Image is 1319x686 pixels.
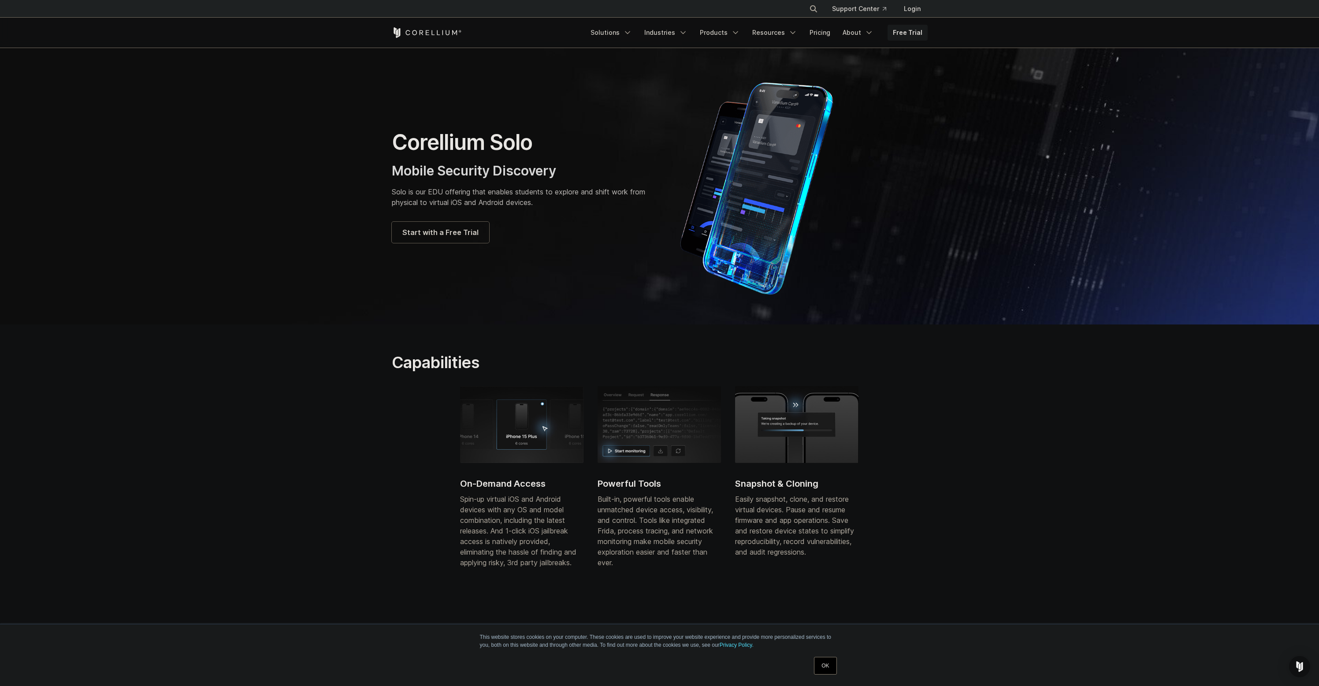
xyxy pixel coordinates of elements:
h2: Capabilities [392,353,743,372]
img: Process of taking snapshot and creating a backup of the iPhone virtual device. [735,386,858,463]
img: Corellium Solo for mobile app security solutions [669,76,858,296]
div: Navigation Menu [799,1,928,17]
a: Login [897,1,928,17]
p: Built-in, powerful tools enable unmatched device access, visibility, and control. Tools like inte... [598,494,721,568]
img: iPhone 17 Plus; 6 cores [460,386,583,463]
a: Corellium Home [392,27,462,38]
a: Resources [747,25,803,41]
p: This website stores cookies on your computer. These cookies are used to improve your website expe... [480,633,840,649]
span: Start with a Free Trial [402,227,479,238]
a: Support Center [825,1,893,17]
p: Solo is our EDU offering that enables students to explore and shift work from physical to virtual... [392,186,651,208]
h1: Corellium Solo [392,129,651,156]
h2: Powerful Tools [598,477,721,490]
img: Powerful Tools enabling unmatched device access, visibility, and control [598,386,721,463]
span: Mobile Security Discovery [392,163,556,179]
a: Solutions [585,25,637,41]
a: Free Trial [888,25,928,41]
a: OK [814,657,836,675]
a: Pricing [804,25,836,41]
p: Easily snapshot, clone, and restore virtual devices. Pause and resume firmware and app operations... [735,494,858,557]
a: Products [695,25,745,41]
a: About [837,25,879,41]
a: Start with a Free Trial [392,222,489,243]
div: Navigation Menu [585,25,928,41]
h2: Snapshot & Cloning [735,477,858,490]
button: Search [806,1,821,17]
h2: On-Demand Access [460,477,583,490]
a: Privacy Policy. [720,642,754,648]
a: Industries [639,25,693,41]
div: Open Intercom Messenger [1289,656,1310,677]
p: Spin-up virtual iOS and Android devices with any OS and model combination, including the latest r... [460,494,583,568]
